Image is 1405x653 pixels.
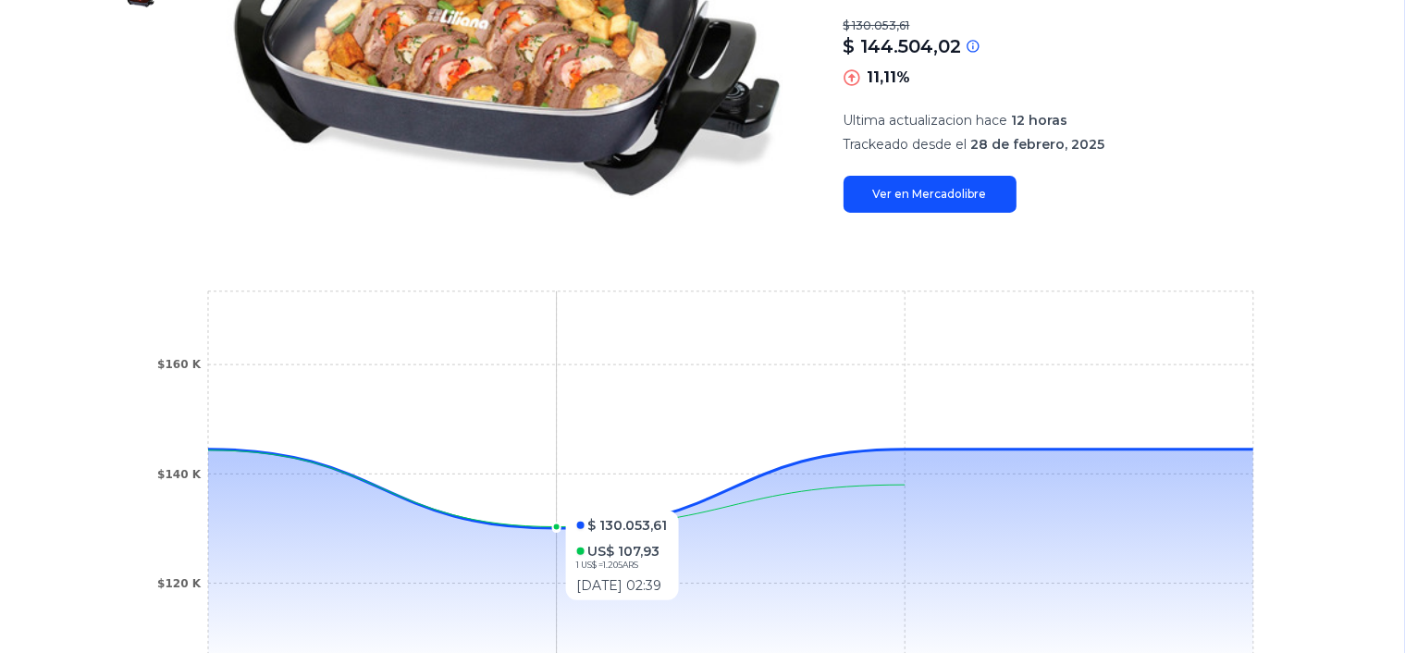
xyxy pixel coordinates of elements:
span: 12 horas [1012,112,1068,129]
p: $ 130.053,61 [844,18,1295,33]
tspan: $160 K [157,358,202,371]
tspan: $120 K [157,577,202,590]
span: Trackeado desde el [844,136,967,153]
tspan: $140 K [157,468,202,481]
span: 28 de febrero, 2025 [971,136,1105,153]
p: $ 144.504,02 [844,33,962,59]
a: Ver en Mercadolibre [844,176,1017,213]
span: Ultima actualizacion hace [844,112,1008,129]
p: 11,11% [868,67,911,89]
